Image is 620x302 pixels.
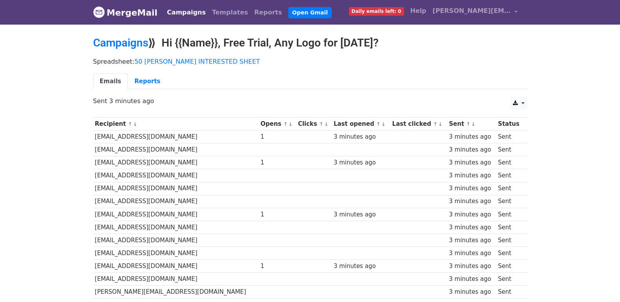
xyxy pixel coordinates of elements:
[209,5,251,20] a: Templates
[93,273,259,286] td: [EMAIL_ADDRESS][DOMAIN_NAME]
[449,210,494,219] div: 3 minutes ago
[93,6,105,18] img: MergeMail logo
[449,249,494,258] div: 3 minutes ago
[496,130,523,143] td: Sent
[496,260,523,273] td: Sent
[261,132,294,141] div: 1
[496,273,523,286] td: Sent
[390,118,447,130] th: Last clicked
[135,58,260,65] a: 50 [PERSON_NAME] INTERESTED SHEET
[284,121,288,127] a: ↑
[93,130,259,143] td: [EMAIL_ADDRESS][DOMAIN_NAME]
[319,121,323,127] a: ↑
[447,118,496,130] th: Sent
[128,121,132,127] a: ↑
[288,7,332,18] a: Open Gmail
[133,121,137,127] a: ↓
[496,247,523,260] td: Sent
[496,195,523,208] td: Sent
[93,57,527,66] p: Spreadsheet:
[449,262,494,271] div: 3 minutes ago
[93,156,259,169] td: [EMAIL_ADDRESS][DOMAIN_NAME]
[93,286,259,298] td: [PERSON_NAME][EMAIL_ADDRESS][DOMAIN_NAME]
[496,118,523,130] th: Status
[93,169,259,182] td: [EMAIL_ADDRESS][DOMAIN_NAME]
[407,3,430,19] a: Help
[449,236,494,245] div: 3 minutes ago
[93,260,259,273] td: [EMAIL_ADDRESS][DOMAIN_NAME]
[496,234,523,247] td: Sent
[346,3,407,19] a: Daily emails left: 0
[438,121,442,127] a: ↓
[376,121,381,127] a: ↑
[93,97,527,105] p: Sent 3 minutes ago
[164,5,209,20] a: Campaigns
[349,7,404,16] span: Daily emails left: 0
[93,221,259,234] td: [EMAIL_ADDRESS][DOMAIN_NAME]
[496,208,523,221] td: Sent
[496,221,523,234] td: Sent
[93,36,148,49] a: Campaigns
[93,182,259,195] td: [EMAIL_ADDRESS][DOMAIN_NAME]
[128,73,167,89] a: Reports
[449,197,494,206] div: 3 minutes ago
[296,118,332,130] th: Clicks
[496,169,523,182] td: Sent
[334,132,388,141] div: 3 minutes ago
[93,118,259,130] th: Recipient
[324,121,329,127] a: ↓
[93,73,128,89] a: Emails
[471,121,476,127] a: ↓
[449,184,494,193] div: 3 minutes ago
[449,288,494,297] div: 3 minutes ago
[93,36,527,50] h2: ⟫ Hi {{Name}}, Free Trial, Any Logo for [DATE]?
[93,234,259,247] td: [EMAIL_ADDRESS][DOMAIN_NAME]
[381,121,386,127] a: ↓
[496,156,523,169] td: Sent
[449,145,494,154] div: 3 minutes ago
[449,132,494,141] div: 3 minutes ago
[332,118,390,130] th: Last opened
[261,210,294,219] div: 1
[93,208,259,221] td: [EMAIL_ADDRESS][DOMAIN_NAME]
[93,247,259,260] td: [EMAIL_ADDRESS][DOMAIN_NAME]
[449,275,494,284] div: 3 minutes ago
[261,158,294,167] div: 1
[449,223,494,232] div: 3 minutes ago
[93,143,259,156] td: [EMAIL_ADDRESS][DOMAIN_NAME]
[449,171,494,180] div: 3 minutes ago
[251,5,285,20] a: Reports
[496,143,523,156] td: Sent
[261,262,294,271] div: 1
[334,210,388,219] div: 3 minutes ago
[466,121,471,127] a: ↑
[430,3,521,21] a: [PERSON_NAME][EMAIL_ADDRESS][DOMAIN_NAME]
[496,286,523,298] td: Sent
[449,158,494,167] div: 3 minutes ago
[433,6,511,16] span: [PERSON_NAME][EMAIL_ADDRESS][DOMAIN_NAME]
[433,121,437,127] a: ↑
[288,121,293,127] a: ↓
[334,158,388,167] div: 3 minutes ago
[93,4,158,21] a: MergeMail
[259,118,296,130] th: Opens
[334,262,388,271] div: 3 minutes ago
[93,195,259,208] td: [EMAIL_ADDRESS][DOMAIN_NAME]
[496,182,523,195] td: Sent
